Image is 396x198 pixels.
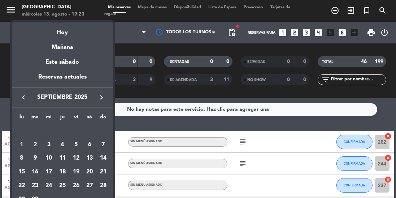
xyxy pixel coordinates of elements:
div: 25 [56,180,69,192]
th: miércoles [42,113,56,124]
td: 22 de septiembre de 2025 [15,179,29,193]
td: 2 de septiembre de 2025 [29,138,42,152]
div: 5 [70,139,82,151]
div: 9 [29,152,42,164]
th: martes [29,113,42,124]
div: 20 [83,166,96,178]
td: 14 de septiembre de 2025 [96,152,110,165]
i: keyboard_arrow_right [97,93,106,102]
td: 7 de septiembre de 2025 [96,138,110,152]
th: sábado [83,113,96,124]
div: 2 [29,139,42,151]
td: 10 de septiembre de 2025 [42,152,56,165]
div: 10 [43,152,55,164]
td: 17 de septiembre de 2025 [42,165,56,179]
th: viernes [69,113,83,124]
td: 13 de septiembre de 2025 [83,152,96,165]
td: 24 de septiembre de 2025 [42,179,56,193]
td: 1 de septiembre de 2025 [15,138,29,152]
td: 3 de septiembre de 2025 [42,138,56,152]
div: 18 [56,166,69,178]
td: 19 de septiembre de 2025 [69,165,83,179]
td: 11 de septiembre de 2025 [56,152,69,165]
div: 4 [56,139,69,151]
div: 23 [29,180,42,192]
div: 6 [83,139,96,151]
div: 16 [29,166,42,178]
td: 5 de septiembre de 2025 [69,138,83,152]
div: 21 [97,166,109,178]
div: 1 [16,139,28,151]
td: 20 de septiembre de 2025 [83,165,96,179]
td: 21 de septiembre de 2025 [96,165,110,179]
td: 26 de septiembre de 2025 [69,179,83,193]
div: 22 [16,180,28,192]
td: 25 de septiembre de 2025 [56,179,69,193]
div: 8 [16,152,28,164]
td: 27 de septiembre de 2025 [83,179,96,193]
td: 6 de septiembre de 2025 [83,138,96,152]
td: 28 de septiembre de 2025 [96,179,110,193]
td: 8 de septiembre de 2025 [15,152,29,165]
td: SEP. [15,124,110,138]
div: 26 [70,180,82,192]
button: keyboard_arrow_right [95,93,108,102]
td: 18 de septiembre de 2025 [56,165,69,179]
div: 12 [70,152,82,164]
td: 12 de septiembre de 2025 [69,152,83,165]
div: 28 [97,180,109,192]
td: 9 de septiembre de 2025 [29,152,42,165]
div: Hoy [12,22,113,37]
td: 15 de septiembre de 2025 [15,165,29,179]
th: jueves [56,113,69,124]
div: 13 [83,152,96,164]
th: domingo [96,113,110,124]
div: 7 [97,139,109,151]
td: 16 de septiembre de 2025 [29,165,42,179]
div: 15 [16,166,28,178]
td: 4 de septiembre de 2025 [56,138,69,152]
div: 17 [43,166,55,178]
div: 3 [43,139,55,151]
th: lunes [15,113,29,124]
div: 27 [83,180,96,192]
div: Reservas actuales [12,72,113,87]
div: Este sábado [12,52,113,72]
div: 11 [56,152,69,164]
button: keyboard_arrow_left [17,93,30,102]
div: 14 [97,152,109,164]
td: 23 de septiembre de 2025 [29,179,42,193]
div: 24 [43,180,55,192]
div: 19 [70,166,82,178]
div: Mañana [12,37,113,52]
span: septiembre 2025 [30,93,95,102]
i: keyboard_arrow_left [19,93,28,102]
